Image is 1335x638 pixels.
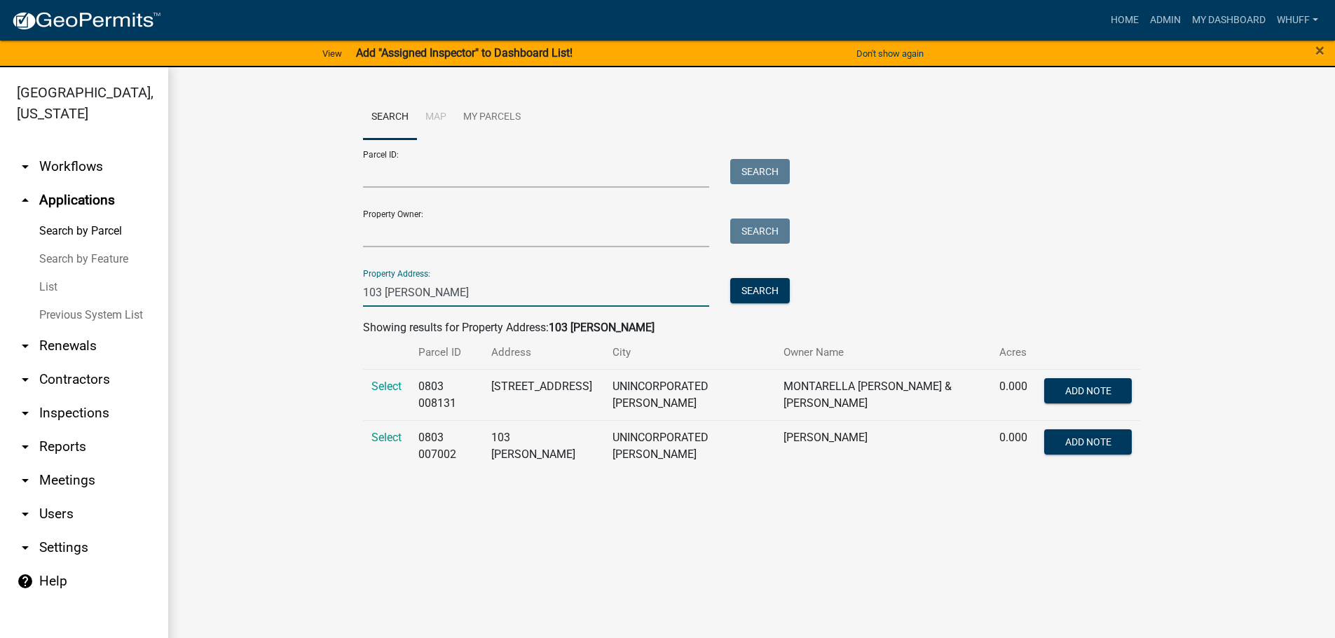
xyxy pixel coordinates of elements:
td: 0803 007002 [410,420,484,471]
div: Showing results for Property Address: [363,319,1141,336]
i: arrow_drop_up [17,192,34,209]
strong: Add "Assigned Inspector" to Dashboard List! [356,46,573,60]
button: Close [1315,42,1324,59]
span: × [1315,41,1324,60]
i: arrow_drop_down [17,438,34,455]
td: 0803 008131 [410,369,484,420]
th: Owner Name [775,336,991,369]
td: UNINCORPORATED [PERSON_NAME] [604,369,775,420]
i: arrow_drop_down [17,338,34,354]
strong: 103 [PERSON_NAME] [549,321,655,334]
a: Select [371,380,402,393]
button: Don't show again [851,42,929,65]
a: Home [1105,7,1144,34]
td: MONTARELLA [PERSON_NAME] & [PERSON_NAME] [775,369,991,420]
span: Add Note [1065,436,1111,447]
i: help [17,573,34,590]
th: City [604,336,775,369]
th: Parcel ID [410,336,484,369]
th: Address [483,336,604,369]
td: [STREET_ADDRESS] [483,369,604,420]
i: arrow_drop_down [17,405,34,422]
button: Search [730,159,790,184]
a: Search [363,95,417,140]
a: My Dashboard [1186,7,1271,34]
a: Admin [1144,7,1186,34]
i: arrow_drop_down [17,506,34,522]
a: View [317,42,348,65]
i: arrow_drop_down [17,472,34,489]
td: UNINCORPORATED [PERSON_NAME] [604,420,775,471]
i: arrow_drop_down [17,371,34,388]
th: Acres [991,336,1036,369]
td: 103 [PERSON_NAME] [483,420,604,471]
button: Search [730,278,790,303]
td: 0.000 [991,369,1036,420]
button: Add Note [1044,429,1132,455]
a: My Parcels [455,95,529,140]
td: [PERSON_NAME] [775,420,991,471]
button: Add Note [1044,378,1132,403]
button: Search [730,219,790,244]
span: Add Note [1065,384,1111,396]
i: arrow_drop_down [17,158,34,175]
a: whuff [1271,7,1324,34]
a: Select [371,431,402,444]
i: arrow_drop_down [17,539,34,556]
td: 0.000 [991,420,1036,471]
